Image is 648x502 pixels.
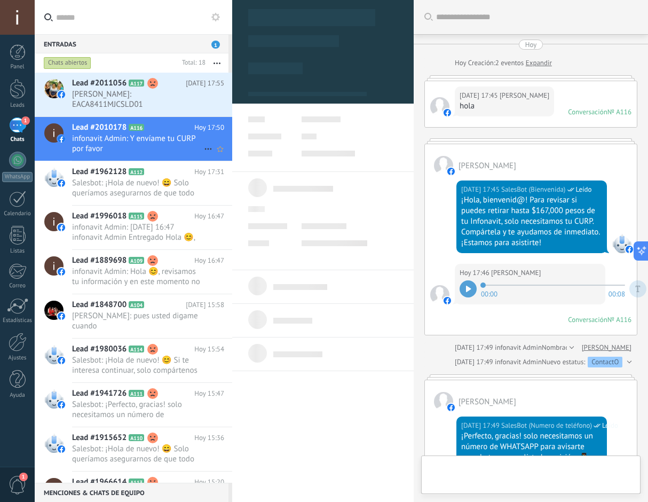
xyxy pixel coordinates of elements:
[129,434,144,441] span: A110
[576,184,592,195] span: Leído
[72,388,127,399] span: Lead #1941726
[35,161,232,205] a: Lead #1962128 A112 Hoy 17:31 Salesbot: ¡Hola de nuevo! 😄 Solo queríamos asegurarnos de que todo e...
[129,257,144,264] span: A109
[44,57,91,69] div: Chats abiertos
[2,136,33,143] div: Chats
[526,58,552,68] a: Expandir
[129,390,144,397] span: A111
[2,392,33,399] div: Ayuda
[35,294,232,338] a: Lead #1848700 A104 [DATE] 15:58 [PERSON_NAME]: pues usted digame cuando
[460,90,500,101] div: [DATE] 17:45
[481,289,497,297] span: 00:00
[58,445,65,453] img: facebook-sm.svg
[194,433,224,443] span: Hoy 15:36
[194,344,224,355] span: Hoy 15:54
[35,483,228,502] div: Menciones & Chats de equipo
[72,255,127,266] span: Lead #1889698
[495,357,542,366] span: infonavit Admin
[58,401,65,409] img: facebook-sm.svg
[19,473,28,481] span: 1
[495,58,524,68] span: 2 eventos
[129,301,144,308] span: A104
[460,268,491,278] div: Hoy 17:46
[2,64,33,70] div: Panel
[542,357,585,367] span: Nuevo estatus:
[455,58,468,68] div: Hoy
[72,178,204,198] span: Salesbot: ¡Hola de nuevo! 😄 Solo queríamos asegurarnos de que todo esté claro y para ti. Si aún t...
[129,80,144,87] span: A117
[447,168,455,175] img: facebook-sm.svg
[568,315,607,324] div: Conversación
[186,78,224,89] span: [DATE] 17:55
[525,40,537,50] div: Hoy
[461,195,602,248] div: ¡Hola, bienvenid@! Para revisar si puedes retirar hasta $167,000 pesos de tu Infonavit, solo nece...
[72,222,204,242] span: infonavit Admin: [DATE] 16:47 infonavit Admin Entregado Hola 😊, revisamos tu información y en est...
[500,90,549,101] span: Jose Palomera
[444,297,451,304] img: facebook-sm.svg
[129,346,144,352] span: A114
[58,357,65,364] img: facebook-sm.svg
[72,444,204,464] span: Salesbot: ¡Hola de nuevo! 😄 Solo queríamos asegurarnos de que todo esté claro y para ti. Si aún t...
[72,399,204,420] span: Salesbot: ¡Perfecto, gracias! solo necesitamos un número de WHATSAPP para avisarte cuando tengamo...
[568,107,607,116] div: Conversación
[430,97,449,116] span: Jose Palomera
[72,89,204,109] span: [PERSON_NAME]: EACA8411MJCSLD01
[35,73,232,116] a: Lead #2011056 A117 [DATE] 17:55 [PERSON_NAME]: EACA8411MJCSLD01
[58,312,65,320] img: facebook-sm.svg
[35,250,232,294] a: Lead #1889698 A109 Hoy 16:47 infonavit Admin: Hola 😊, revisamos tu información y en este momento ...
[194,388,224,399] span: Hoy 15:47
[194,255,224,266] span: Hoy 16:47
[460,101,549,112] div: hola
[434,392,453,411] span: Jose Palomera
[72,433,127,443] span: Lead #1915652
[58,135,65,143] img: facebook-sm.svg
[21,116,30,125] span: 1
[72,134,204,154] span: infonavit Admin: Y envíame tu CURP por favor
[609,289,625,297] span: 00:08
[430,285,449,304] span: Jose Palomera
[612,234,631,253] span: SalesBot
[495,343,542,352] span: infonavit Admin
[35,34,228,53] div: Entradas
[607,107,631,116] div: № A116
[129,213,144,219] span: A115
[194,167,224,177] span: Hoy 17:31
[626,246,633,253] img: facebook-sm.svg
[35,206,232,249] a: Lead #1996018 A115 Hoy 16:47 infonavit Admin: [DATE] 16:47 infonavit Admin Entregado Hola 😊, revi...
[58,224,65,231] img: facebook-sm.svg
[461,420,501,431] div: [DATE] 17:49
[461,184,501,195] div: [DATE] 17:45
[35,383,232,427] a: Lead #1941726 A111 Hoy 15:47 Salesbot: ¡Perfecto, gracias! solo necesitamos un número de WHATSAPP...
[72,266,204,287] span: infonavit Admin: Hola 😊, revisamos tu información y en este momento no eres candidato, ya que no ...
[455,357,495,367] div: [DATE] 17:49
[459,161,516,171] span: Jose Palomera
[211,41,220,49] span: 1
[72,477,127,488] span: Lead #1966614
[178,58,206,68] div: Total: 18
[501,420,592,431] span: SalesBot (Numero de teléfono)
[35,427,232,471] a: Lead #1915652 A110 Hoy 15:36 Salesbot: ¡Hola de nuevo! 😄 Solo queríamos asegurarnos de que todo e...
[447,404,455,411] img: facebook-sm.svg
[72,311,204,331] span: [PERSON_NAME]: pues usted digame cuando
[2,172,33,182] div: WhatsApp
[35,117,232,161] a: Lead #2010178 A116 Hoy 17:50 infonavit Admin: Y envíame tu CURP por favor
[2,317,33,324] div: Estadísticas
[455,58,552,68] div: Creación:
[607,315,631,324] div: № A116
[194,477,224,488] span: Hoy 15:20
[2,283,33,289] div: Correo
[35,339,232,382] a: Lead #1980036 A114 Hoy 15:54 Salesbot: ¡Hola de nuevo! 😊 Si te interesa continuar, solo compárten...
[194,122,224,133] span: Hoy 17:50
[461,431,602,484] div: ¡Perfecto, gracias! solo necesitamos un número de WHATSAPP para avisarte cuando tengamos lista la...
[444,109,451,116] img: facebook-sm.svg
[58,268,65,276] img: facebook-sm.svg
[2,102,33,109] div: Leads
[491,268,541,278] span: Jose Palomera
[434,156,453,175] span: Jose Palomera
[58,91,65,98] img: facebook-sm.svg
[72,211,127,222] span: Lead #1996018
[455,342,495,353] div: [DATE] 17:49
[72,122,127,133] span: Lead #2010178
[588,357,622,367] div: ContactO
[582,342,631,353] a: [PERSON_NAME]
